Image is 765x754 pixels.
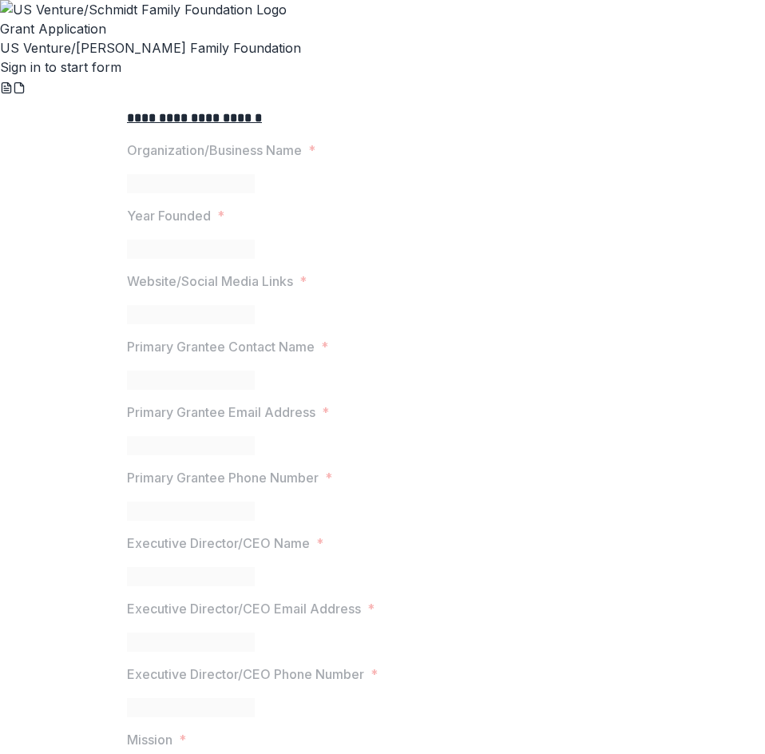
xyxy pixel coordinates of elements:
[127,272,293,291] p: Website/Social Media Links
[127,599,361,618] p: Executive Director/CEO Email Address
[127,665,364,684] p: Executive Director/CEO Phone Number
[127,468,319,487] p: Primary Grantee Phone Number
[13,77,26,96] button: pdf-download
[127,337,315,356] p: Primary Grantee Contact Name
[127,403,315,422] p: Primary Grantee Email Address
[127,141,302,160] p: Organization/Business Name
[127,206,211,225] p: Year Founded
[127,730,172,749] p: Mission
[127,534,310,553] p: Executive Director/CEO Name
